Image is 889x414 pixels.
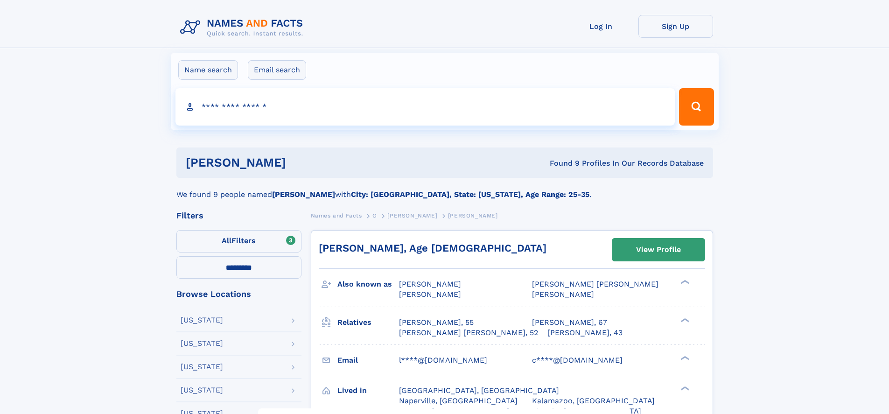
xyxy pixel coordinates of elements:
span: [PERSON_NAME] [387,212,437,219]
label: Email search [248,60,306,80]
label: Filters [176,230,301,253]
span: [PERSON_NAME] [399,280,461,288]
span: G [372,212,377,219]
div: ❯ [679,385,690,391]
div: ❯ [679,279,690,285]
div: [US_STATE] [181,316,223,324]
div: [US_STATE] [181,363,223,371]
span: All [222,236,231,245]
span: [PERSON_NAME] [532,290,594,299]
div: Filters [176,211,301,220]
a: [PERSON_NAME], 55 [399,317,474,328]
span: Kalamazoo, [GEOGRAPHIC_DATA] [532,396,655,405]
a: [PERSON_NAME], Age [DEMOGRAPHIC_DATA] [319,242,546,254]
div: ❯ [679,317,690,323]
div: Found 9 Profiles In Our Records Database [418,158,704,168]
div: ❯ [679,355,690,361]
h1: [PERSON_NAME] [186,157,418,168]
img: Logo Names and Facts [176,15,311,40]
input: search input [175,88,675,126]
div: View Profile [636,239,681,260]
label: Name search [178,60,238,80]
span: [PERSON_NAME] [448,212,498,219]
a: G [372,210,377,221]
span: [GEOGRAPHIC_DATA], [GEOGRAPHIC_DATA] [399,386,559,395]
a: Sign Up [638,15,713,38]
span: Naperville, [GEOGRAPHIC_DATA] [399,396,518,405]
h3: Lived in [337,383,399,399]
h3: Relatives [337,315,399,330]
b: [PERSON_NAME] [272,190,335,199]
h3: Also known as [337,276,399,292]
span: [PERSON_NAME] [PERSON_NAME] [532,280,658,288]
b: City: [GEOGRAPHIC_DATA], State: [US_STATE], Age Range: 25-35 [351,190,589,199]
a: View Profile [612,239,705,261]
div: We found 9 people named with . [176,178,713,200]
a: [PERSON_NAME], 43 [547,328,623,338]
a: [PERSON_NAME] [PERSON_NAME], 52 [399,328,538,338]
a: Log In [564,15,638,38]
div: [US_STATE] [181,386,223,394]
span: [PERSON_NAME] [399,290,461,299]
a: [PERSON_NAME], 67 [532,317,607,328]
h3: Email [337,352,399,368]
button: Search Button [679,88,714,126]
a: Names and Facts [311,210,362,221]
div: Browse Locations [176,290,301,298]
div: [US_STATE] [181,340,223,347]
a: [PERSON_NAME] [387,210,437,221]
